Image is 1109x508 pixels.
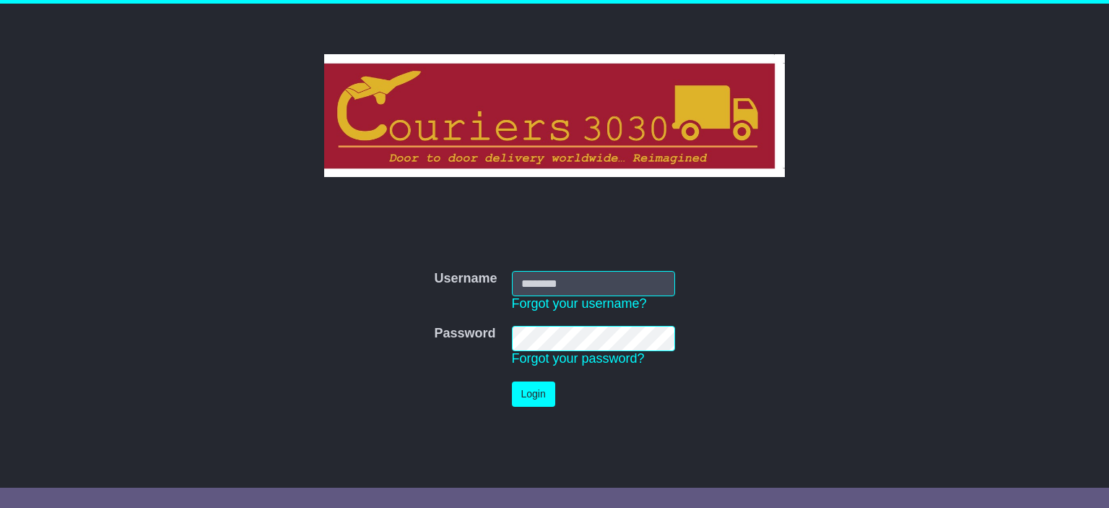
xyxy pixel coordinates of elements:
[434,271,497,287] label: Username
[434,326,495,342] label: Password
[512,382,555,407] button: Login
[324,54,786,177] img: Couriers 3030
[512,296,647,311] a: Forgot your username?
[512,351,645,366] a: Forgot your password?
